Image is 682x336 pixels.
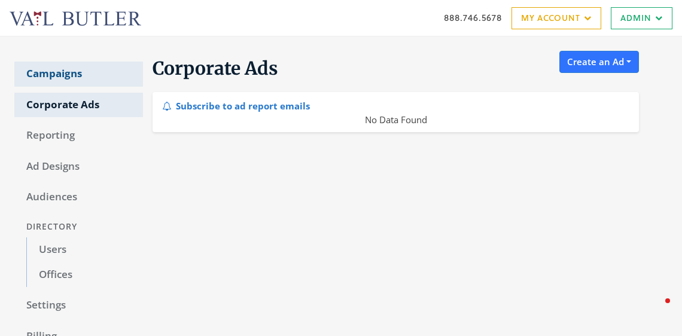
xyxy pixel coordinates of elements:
a: Corporate Ads [14,93,143,118]
a: Settings [14,293,143,318]
a: Admin [611,7,672,29]
a: 888.746.5678 [444,11,502,24]
a: Ad Designs [14,154,143,179]
a: Users [26,237,143,262]
button: Create an Ad [559,51,639,73]
a: My Account [511,7,601,29]
span: Corporate Ads [153,57,278,80]
div: Directory [14,216,143,238]
a: Offices [26,262,143,288]
iframe: Intercom live chat [641,295,670,324]
img: Adwerx [10,11,141,26]
a: Audiences [14,185,143,210]
a: Campaigns [14,62,143,87]
div: Subscribe to ad report emails [162,97,310,113]
div: No Data Found [153,113,638,127]
a: Reporting [14,123,143,148]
